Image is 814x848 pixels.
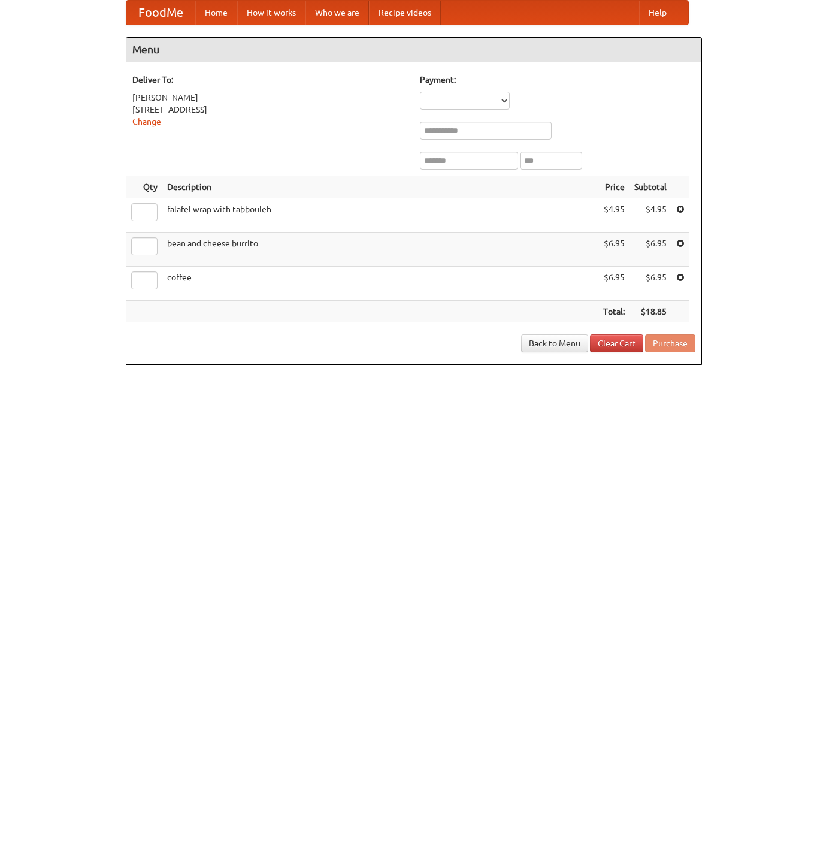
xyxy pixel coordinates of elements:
[237,1,305,25] a: How it works
[598,233,630,267] td: $6.95
[126,176,162,198] th: Qty
[521,334,588,352] a: Back to Menu
[645,334,695,352] button: Purchase
[126,38,701,62] h4: Menu
[369,1,441,25] a: Recipe videos
[630,267,671,301] td: $6.95
[630,198,671,233] td: $4.95
[132,117,161,126] a: Change
[162,267,598,301] td: coffee
[590,334,643,352] a: Clear Cart
[162,176,598,198] th: Description
[598,301,630,323] th: Total:
[630,233,671,267] td: $6.95
[639,1,676,25] a: Help
[195,1,237,25] a: Home
[598,176,630,198] th: Price
[630,176,671,198] th: Subtotal
[132,104,408,116] div: [STREET_ADDRESS]
[598,267,630,301] td: $6.95
[162,198,598,233] td: falafel wrap with tabbouleh
[598,198,630,233] td: $4.95
[132,74,408,86] h5: Deliver To:
[162,233,598,267] td: bean and cheese burrito
[132,92,408,104] div: [PERSON_NAME]
[305,1,369,25] a: Who we are
[420,74,695,86] h5: Payment:
[630,301,671,323] th: $18.85
[126,1,195,25] a: FoodMe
